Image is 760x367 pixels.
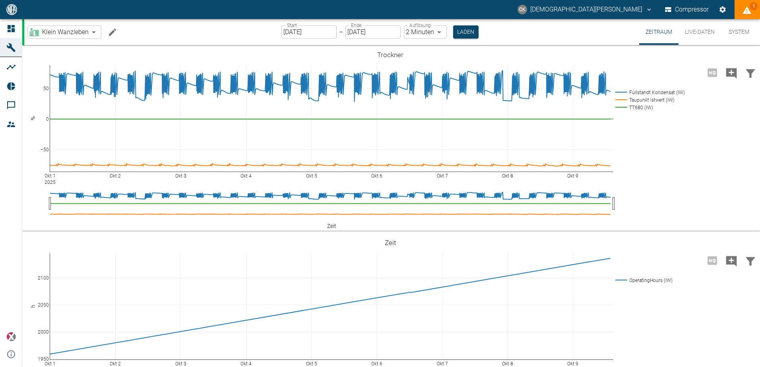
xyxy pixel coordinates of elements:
button: Compressor [663,2,711,17]
input: DD.MM.YYYY [281,25,337,39]
a: Klein Wanzleben [29,27,89,37]
p: – [339,27,343,37]
span: Hohe Auflösung nur für Zeiträume von <3 Tagen verfügbar [703,256,722,264]
button: Zeitraum [639,19,679,45]
button: Laden [453,25,479,39]
input: DD.MM.YYYY [345,25,401,39]
button: Live-Daten [679,19,721,45]
span: Klein Wanzleben [42,27,89,37]
img: logo [6,4,18,15]
label: Ende [351,22,361,29]
button: christian.kraft@arcanum-energy.de [516,2,654,17]
button: Daten filtern [741,250,760,271]
button: Kommentar hinzufügen [722,250,741,271]
label: Auflösung [409,22,431,29]
button: Daten filtern [741,62,760,83]
label: Start [287,22,297,29]
button: Einstellungen [715,2,730,17]
div: CK [518,5,527,14]
img: Xplore Logo [6,332,16,342]
span: 1 [750,2,758,10]
span: Hohe Auflösung nur für Zeiträume von <3 Tagen verfügbar [703,68,722,76]
button: Machine bearbeiten [105,24,120,40]
div: 2 Minuten [404,25,447,39]
button: System [721,19,757,45]
button: Kommentar hinzufügen [722,62,741,83]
